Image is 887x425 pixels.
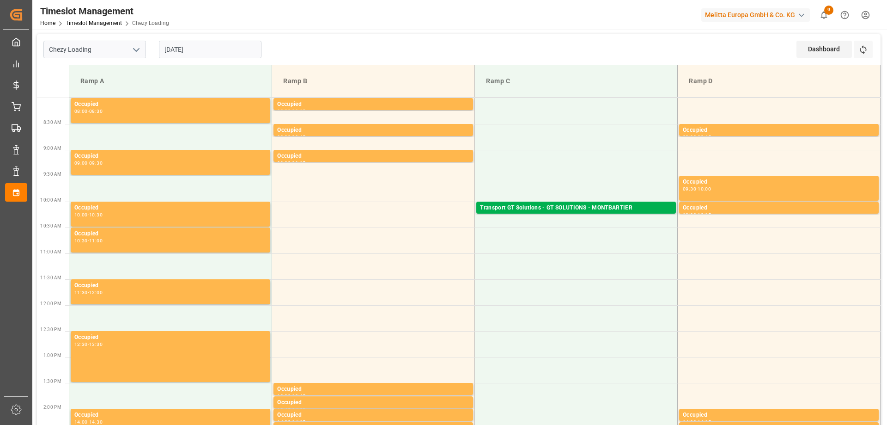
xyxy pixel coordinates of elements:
[696,135,698,139] div: -
[824,6,833,15] span: 9
[88,290,89,295] div: -
[88,342,89,346] div: -
[89,239,103,243] div: 11:00
[683,411,875,420] div: Occupied
[277,126,469,135] div: Occupied
[701,8,810,22] div: Melitta Europa GmbH & Co. KG
[796,41,852,58] div: Dashboard
[698,420,711,424] div: 14:15
[88,420,89,424] div: -
[277,161,291,165] div: 09:00
[277,385,469,394] div: Occupied
[696,187,698,191] div: -
[291,394,292,398] div: -
[74,213,88,217] div: 10:00
[277,152,469,161] div: Occupied
[277,135,291,139] div: 08:30
[43,146,61,151] span: 9:00 AM
[43,41,146,58] input: Type to search/select
[77,73,264,90] div: Ramp A
[40,249,61,254] span: 11:00 AM
[814,5,834,25] button: show 9 new notifications
[480,203,672,213] div: Transport GT Solutions - GT SOLUTIONS - MONTBARTIER
[40,327,61,332] span: 12:30 PM
[43,172,61,177] span: 9:30 AM
[40,20,55,26] a: Home
[683,126,875,135] div: Occupied
[685,73,873,90] div: Ramp D
[292,135,305,139] div: 08:45
[292,394,305,398] div: 13:45
[159,41,261,58] input: DD-MM-YYYY
[683,187,696,191] div: 09:30
[291,420,292,424] div: -
[129,43,143,57] button: open menu
[480,213,672,221] div: Pallets: 1,TU: 112,City: MONTBARTIER,Arrival: [DATE] 00:00:00
[43,353,61,358] span: 1:00 PM
[291,161,292,165] div: -
[43,120,61,125] span: 8:30 AM
[696,420,698,424] div: -
[66,20,122,26] a: Timeslot Management
[74,152,267,161] div: Occupied
[74,100,267,109] div: Occupied
[834,5,855,25] button: Help Center
[89,109,103,113] div: 08:30
[40,223,61,228] span: 10:30 AM
[74,203,267,213] div: Occupied
[277,398,469,407] div: Occupied
[277,100,469,109] div: Occupied
[74,239,88,243] div: 10:30
[277,109,291,113] div: 08:00
[89,213,103,217] div: 10:30
[277,407,291,412] div: 13:45
[43,379,61,384] span: 1:30 PM
[89,342,103,346] div: 13:30
[74,420,88,424] div: 14:00
[683,178,875,187] div: Occupied
[43,405,61,410] span: 2:00 PM
[277,411,469,420] div: Occupied
[74,290,88,295] div: 11:30
[88,239,89,243] div: -
[698,135,711,139] div: 08:45
[89,161,103,165] div: 09:30
[683,420,696,424] div: 14:00
[88,213,89,217] div: -
[40,197,61,203] span: 10:00 AM
[291,407,292,412] div: -
[74,411,267,420] div: Occupied
[683,135,696,139] div: 08:30
[88,109,89,113] div: -
[698,213,711,217] div: 10:15
[74,109,88,113] div: 08:00
[74,342,88,346] div: 12:30
[74,281,267,290] div: Occupied
[292,420,305,424] div: 14:15
[40,4,169,18] div: Timeslot Management
[88,161,89,165] div: -
[683,203,875,213] div: Occupied
[74,229,267,239] div: Occupied
[698,187,711,191] div: 10:00
[292,161,305,165] div: 09:15
[482,73,670,90] div: Ramp C
[292,407,305,412] div: 14:00
[40,301,61,306] span: 12:00 PM
[279,73,467,90] div: Ramp B
[292,109,305,113] div: 08:15
[291,135,292,139] div: -
[696,213,698,217] div: -
[683,213,696,217] div: 10:00
[74,161,88,165] div: 09:00
[74,333,267,342] div: Occupied
[277,420,291,424] div: 14:00
[277,394,291,398] div: 13:30
[701,6,814,24] button: Melitta Europa GmbH & Co. KG
[291,109,292,113] div: -
[89,420,103,424] div: 14:30
[89,290,103,295] div: 12:00
[40,275,61,280] span: 11:30 AM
